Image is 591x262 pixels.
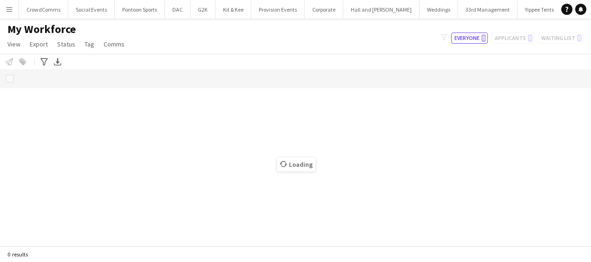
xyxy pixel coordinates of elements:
[458,0,518,19] button: 33rd Management
[57,40,75,48] span: Status
[481,34,486,42] span: 0
[26,38,52,50] a: Export
[81,38,98,50] a: Tag
[100,38,128,50] a: Comms
[52,56,63,67] app-action-btn: Export XLSX
[53,38,79,50] a: Status
[190,0,216,19] button: G2K
[4,38,24,50] a: View
[518,0,562,19] button: Yippee Tents
[420,0,458,19] button: Weddings
[68,0,115,19] button: Social Events
[7,40,20,48] span: View
[19,0,68,19] button: CrowdComms
[165,0,190,19] button: DAC
[104,40,125,48] span: Comms
[451,33,488,44] button: Everyone0
[216,0,251,19] button: Kit & Kee
[7,22,76,36] span: My Workforce
[343,0,420,19] button: Hall and [PERSON_NAME]
[39,56,50,67] app-action-btn: Advanced filters
[30,40,48,48] span: Export
[251,0,305,19] button: Provision Events
[305,0,343,19] button: Corporate
[115,0,165,19] button: Pontoon Sports
[85,40,94,48] span: Tag
[277,157,315,171] span: Loading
